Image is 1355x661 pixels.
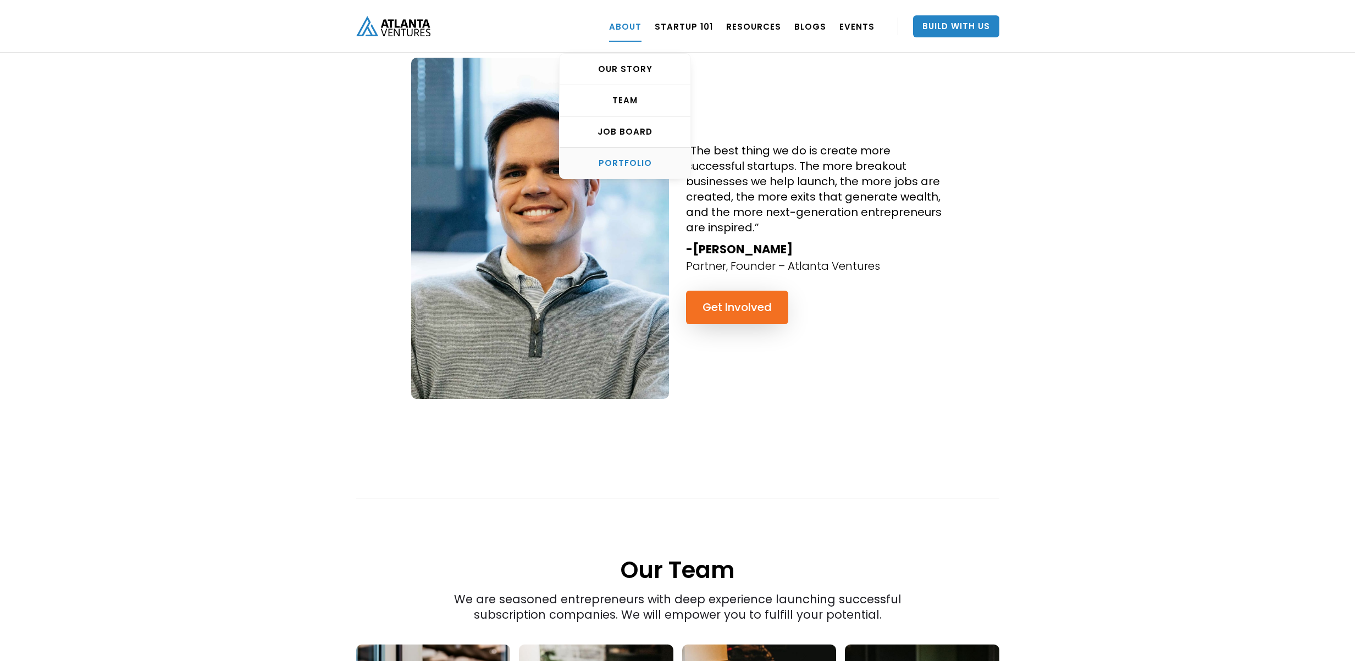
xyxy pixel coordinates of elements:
a: OUR STORY [560,54,690,85]
div: TEAM [560,95,690,106]
a: Get Involved [686,291,788,324]
div: OUR STORY [560,64,690,75]
div: Job Board [560,126,690,137]
strong: -[PERSON_NAME] [686,241,793,257]
a: ABOUT [609,11,641,42]
a: PORTFOLIO [560,148,690,179]
a: TEAM [560,85,690,116]
h1: Our Team [356,499,999,586]
img: David Cummings Image [411,58,670,398]
div: PORTFOLIO [560,158,690,169]
a: EVENTS [839,11,875,42]
div: We are seasoned entrepreneurs with deep experience launching successful subscription companies. W... [421,421,935,623]
a: RESOURCES [726,11,781,42]
a: BLOGS [794,11,826,42]
h4: “The best thing we do is create more successful startups. The more breakout businesses we help la... [686,143,944,235]
p: Partner, Founder – Atlanta Ventures [686,258,880,274]
a: Startup 101 [655,11,713,42]
a: Build With Us [913,15,999,37]
a: Job Board [560,116,690,148]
